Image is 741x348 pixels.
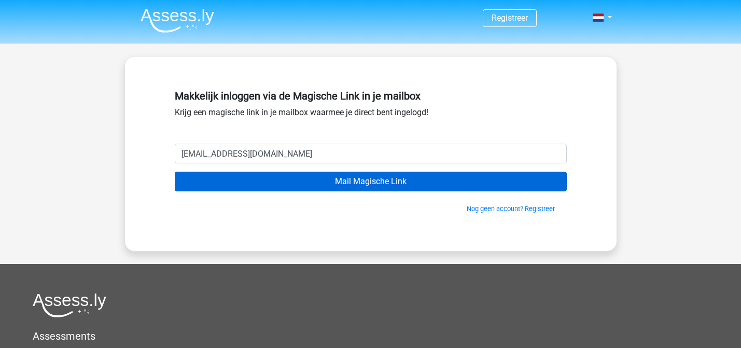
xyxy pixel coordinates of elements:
a: Nog geen account? Registreer [467,205,555,213]
input: Email [175,144,567,163]
a: Registreer [492,13,528,23]
h5: Makkelijk inloggen via de Magische Link in je mailbox [175,90,567,102]
div: Krijg een magische link in je mailbox waarmee je direct bent ingelogd! [175,86,567,144]
input: Mail Magische Link [175,172,567,191]
img: Assessly [141,8,214,33]
img: Assessly logo [33,293,106,317]
h5: Assessments [33,330,708,342]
